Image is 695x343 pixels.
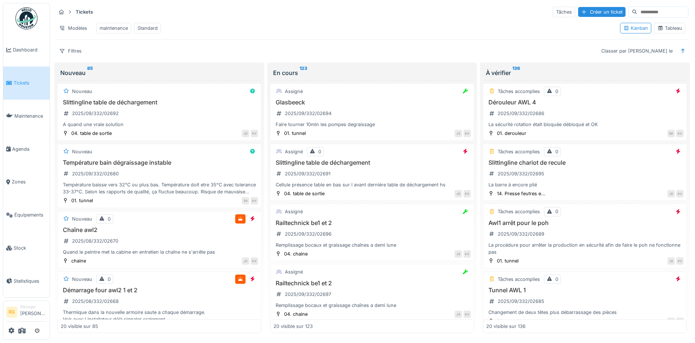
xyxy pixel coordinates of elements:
div: 01. tunnel [497,257,519,264]
div: chaine [71,257,86,264]
div: JD [667,190,675,197]
h3: Railtechnick be1 et 2 [273,280,471,287]
sup: 85 [87,68,93,77]
div: JS [455,250,462,258]
div: 0 [555,276,558,283]
strong: Tickets [73,8,96,15]
div: Kanban [623,25,648,32]
div: JD [242,130,249,137]
span: Dashboard [13,46,47,53]
div: Cellule présence table en bas sur l avant dernière table de déchargement hs [273,181,471,188]
div: Remplissage bocaux et graissage chaînes a demi lune [273,302,471,309]
div: Manager [20,304,47,310]
div: Créer un ticket [578,7,626,17]
span: Maintenance [14,112,47,119]
div: 2025/08/332/02670 [72,237,118,244]
div: 04. chaine [284,311,308,318]
div: maintenance [100,25,128,32]
div: 0 [108,215,111,222]
div: QD [667,130,675,137]
a: Dashboard [3,33,50,67]
div: KV [463,130,471,137]
img: Badge_color-CXgf-gQk.svg [15,7,37,29]
div: KV [251,197,258,204]
h3: Slittingline table de déchargement [61,99,258,106]
div: A quand une vraie solution [61,121,258,128]
div: 2025/09/332/02696 [285,231,332,237]
div: 14. Presse feutres e... [497,190,545,197]
div: 04. table de sortie [284,190,325,197]
div: À vérifier [486,68,684,77]
div: Standard [137,25,158,32]
div: Nouveau [60,68,258,77]
div: Filtres [56,46,85,56]
div: JS [455,130,462,137]
div: Quand le peintre met la cabine en entretien la chaîne ne s'arrête pas [61,249,258,256]
h3: Tunnel AWL 1 [486,287,684,294]
h3: Démarrage four awl2 1 et 2 [61,287,258,294]
div: 0 [555,148,558,155]
div: Nouveau [72,215,92,222]
div: KV [676,257,684,265]
div: KV [676,190,684,197]
div: 2025/09/332/02697 [285,291,331,298]
h3: Température bain dégraissage instable [61,159,258,166]
h3: Railtechnick be1 et 2 [273,219,471,226]
div: KV [463,190,471,197]
sup: 136 [512,68,520,77]
div: Classer par [PERSON_NAME] le [598,46,676,56]
a: Zones [3,165,50,199]
div: JD [667,257,675,265]
a: Tickets [3,67,50,100]
div: 0 [555,88,558,95]
span: Équipements [14,211,47,218]
div: JC [242,257,249,265]
div: 0 [555,208,558,215]
div: Nouveau [72,148,92,155]
div: 2025/09/332/02695 [498,170,544,177]
div: Tâches accomplies [498,88,540,95]
a: Maintenance [3,100,50,133]
div: JS [455,311,462,318]
div: JD [455,190,462,197]
div: Faire tourner 10min les pompes degraissage [273,121,471,128]
div: Tâches accomplies [498,276,540,283]
a: Stock [3,232,50,265]
a: Agenda [3,132,50,165]
span: Agenda [12,146,47,153]
div: Température baisse vers 32°C ou plus bas. Température doit etre 35°C avec tolerance 33-37°C. Selo... [61,181,258,195]
li: [PERSON_NAME] [20,304,47,320]
span: Zones [12,178,47,185]
div: KV [251,130,258,137]
div: 20 visible sur 123 [273,323,313,330]
div: 01. derouleur [497,130,526,137]
div: 01. tunnel [71,197,93,204]
div: KV [676,130,684,137]
div: Changement de deux têtes plus débarrassage des pièces [486,309,684,316]
div: KV [676,318,684,325]
div: Assigné [285,88,303,95]
li: RG [6,307,17,318]
div: Assigné [285,148,303,155]
h3: Slittingline table de déchargement [273,159,471,166]
div: 20 visible sur 136 [486,323,526,330]
span: Stock [14,244,47,251]
div: KV [251,257,258,265]
div: Tableau [658,25,682,32]
div: Assigné [285,268,303,275]
div: 2025/09/332/02689 [498,231,544,237]
div: 0 [108,276,111,283]
div: 01. tunnel [284,130,306,137]
div: Remplissage bocaux et graissage chaînes a demi lune [273,242,471,249]
div: Tâches accomplies [498,208,540,215]
span: Statistiques [14,278,47,285]
div: Tâches [553,7,575,17]
h3: Glasbeeck [273,99,471,106]
div: 2025/09/332/02685 [498,298,544,305]
a: RG Manager[PERSON_NAME] [6,304,47,322]
div: 2025/09/332/02692 [72,110,119,117]
div: La procédure pour arrêter la production en sécurité afin de faire le poh ne fonctionne pas [486,242,684,256]
sup: 123 [300,68,307,77]
div: 2025/09/332/02694 [285,110,332,117]
div: SA [242,197,249,204]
